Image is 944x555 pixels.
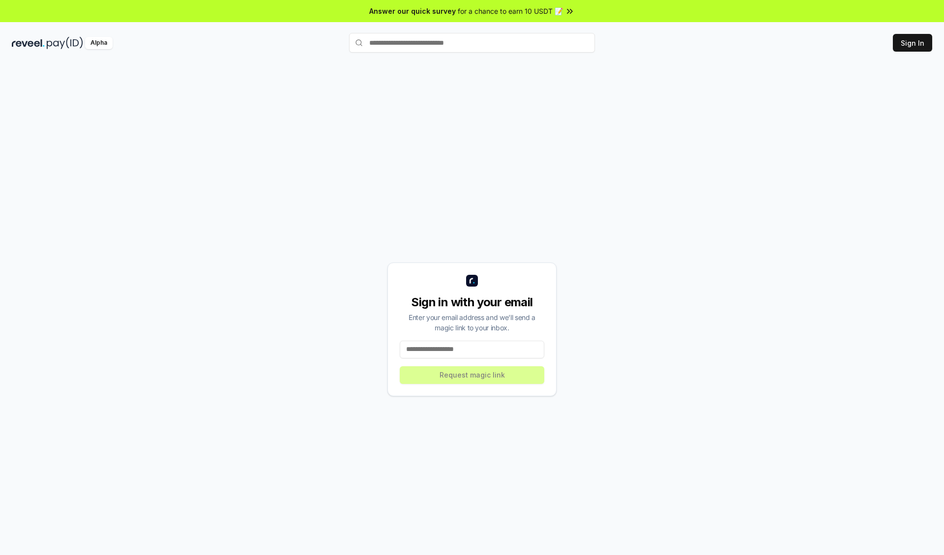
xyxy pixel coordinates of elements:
img: pay_id [47,37,83,49]
button: Sign In [893,34,932,52]
div: Alpha [85,37,113,49]
img: reveel_dark [12,37,45,49]
img: logo_small [466,275,478,287]
div: Sign in with your email [400,294,544,310]
span: for a chance to earn 10 USDT 📝 [458,6,563,16]
span: Answer our quick survey [369,6,456,16]
div: Enter your email address and we’ll send a magic link to your inbox. [400,312,544,333]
